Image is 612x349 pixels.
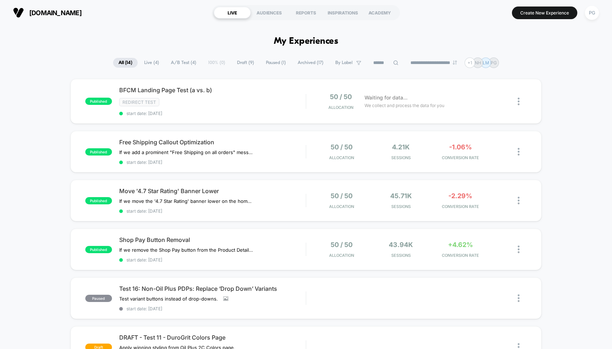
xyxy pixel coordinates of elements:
[328,105,353,110] span: Allocation
[119,198,253,204] span: If we move the '4.7 Star Rating' banner lower on the homepage, the messaging in the Above The Fol...
[292,58,329,68] span: Archived ( 17 )
[518,294,520,302] img: close
[331,241,353,248] span: 50 / 50
[475,60,481,65] p: NH
[119,285,306,292] span: Test 16: Non-Oil Plus PDPs: Replace ‘Drop Down’ Variants
[331,192,353,200] span: 50 / 50
[113,58,138,68] span: All ( 14 )
[165,58,202,68] span: A/B Test ( 4 )
[432,155,488,160] span: CONVERSION RATE
[119,86,306,94] span: BFCM Landing Page Test (a vs. b)
[390,192,412,200] span: 45.71k
[119,296,218,302] span: Test variant buttons instead of drop-downs.
[324,7,361,18] div: INSPIRATIONS
[518,246,520,253] img: close
[449,143,472,151] span: -1.06%
[119,236,306,243] span: Shop Pay Button Removal
[483,60,489,65] p: LM
[465,58,475,68] div: + 1
[139,58,164,68] span: Live ( 4 )
[335,60,353,65] span: By Label
[119,111,306,116] span: start date: [DATE]
[330,93,352,101] span: 50 / 50
[119,187,306,195] span: Move '4.7 Star Rating' Banner Lower
[518,197,520,204] img: close
[448,192,472,200] span: -2.29%
[432,253,488,258] span: CONVERSION RATE
[251,7,288,18] div: AUDIENCES
[214,7,251,18] div: LIVE
[119,149,253,155] span: If we add a prominent "Free Shipping on all orders" message near the primary call-to-action in th...
[288,7,324,18] div: REPORTS
[119,247,253,253] span: If we remove the Shop Pay button from the Product Detail Page (PDP) and cart for professional use...
[13,7,24,18] img: Visually logo
[361,7,398,18] div: ACADEMY
[119,159,306,165] span: start date: [DATE]
[329,253,354,258] span: Allocation
[119,257,306,263] span: start date: [DATE]
[585,6,599,20] div: PG
[260,58,291,68] span: Paused ( 1 )
[119,208,306,214] span: start date: [DATE]
[432,204,488,209] span: CONVERSION RATE
[232,58,259,68] span: Draft ( 9 )
[392,143,410,151] span: 4.21k
[518,148,520,156] img: close
[448,241,473,248] span: +4.62%
[365,94,408,102] span: Waiting for data...
[85,148,112,156] span: published
[329,204,354,209] span: Allocation
[329,155,354,160] span: Allocation
[373,155,429,160] span: Sessions
[512,7,577,19] button: Create New Experience
[85,98,112,105] span: published
[583,5,601,20] button: PG
[373,253,429,258] span: Sessions
[389,241,413,248] span: 43.94k
[119,98,159,106] span: Redirect Test
[518,98,520,105] img: close
[365,102,444,109] span: We collect and process the data for you
[119,334,306,341] span: DRAFT - Test 11 - DuroGrit Colors Page
[453,60,457,65] img: end
[85,295,112,302] span: paused
[491,60,497,65] p: PG
[119,139,306,146] span: Free Shipping Callout Optimization
[119,306,306,311] span: start date: [DATE]
[331,143,353,151] span: 50 / 50
[274,36,339,47] h1: My Experiences
[85,246,112,253] span: published
[29,9,82,17] span: [DOMAIN_NAME]
[11,7,84,18] button: [DOMAIN_NAME]
[85,197,112,204] span: published
[373,204,429,209] span: Sessions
